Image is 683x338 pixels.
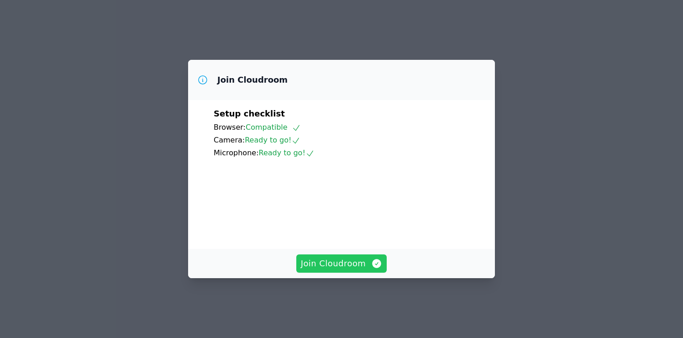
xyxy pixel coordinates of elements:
span: Microphone: [214,148,259,157]
span: Browser: [214,123,246,132]
h3: Join Cloudroom [217,74,288,85]
span: Setup checklist [214,109,285,118]
span: Ready to go! [259,148,315,157]
span: Compatible [246,123,301,132]
span: Ready to go! [245,136,300,144]
span: Join Cloudroom [301,257,383,270]
button: Join Cloudroom [296,254,387,273]
span: Camera: [214,136,245,144]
